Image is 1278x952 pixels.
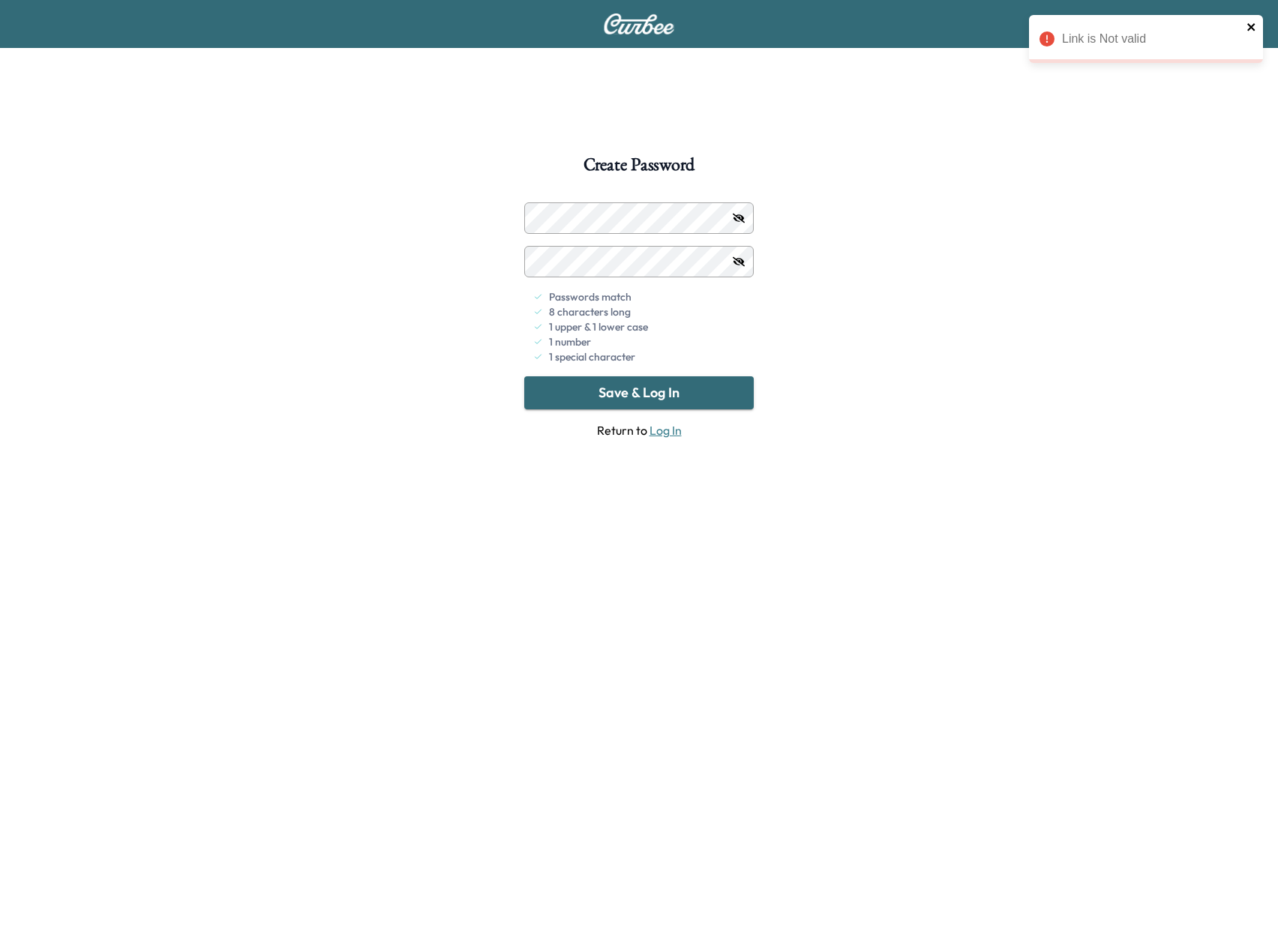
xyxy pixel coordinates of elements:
button: Save & Log In [524,376,754,409]
span: 1 number [549,334,591,349]
span: 1 special character [549,349,635,364]
a: Log In [649,423,682,438]
h1: Create Password [583,156,694,181]
span: 1 upper & 1 lower case [549,319,648,334]
span: Return to [524,421,754,439]
div: Link is Not valid [1062,30,1242,48]
span: 8 characters long [549,304,631,319]
button: close [1246,21,1257,33]
img: Curbee Logo [603,13,675,34]
span: Passwords match [549,289,631,304]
